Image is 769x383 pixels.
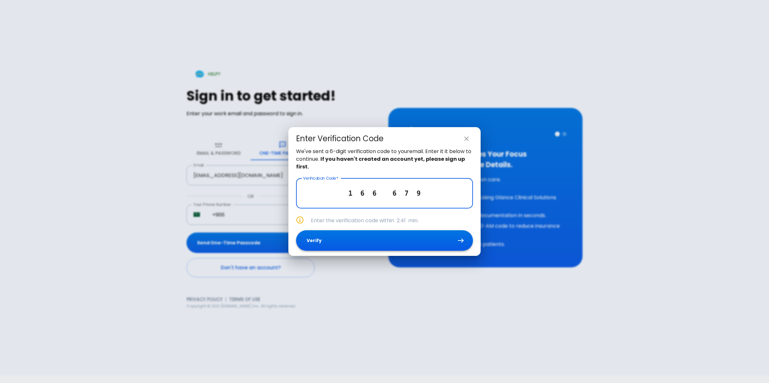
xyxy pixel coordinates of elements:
strong: If you haven't created an account yet, please sign up first. [296,155,465,170]
p: Enter the verification code within min. [311,217,473,224]
div: Enter Verification Code [296,134,384,144]
button: close [460,132,473,145]
button: Verify [296,230,473,251]
p: We've sent a 6-digit verification code to your email . Enter it it below to continue. [296,148,473,171]
span: 2:41 [397,217,406,224]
